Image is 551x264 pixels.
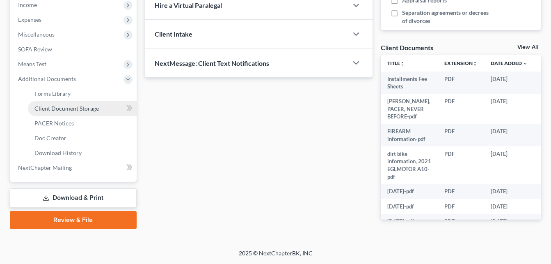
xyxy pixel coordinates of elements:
a: PACER Notices [28,116,137,131]
i: unfold_more [400,61,405,66]
a: Client Document Storage [28,101,137,116]
span: Hire a Virtual Paralegal [155,1,222,9]
a: Download History [28,146,137,160]
span: Client Intake [155,30,192,38]
td: PDF [438,214,484,229]
td: PDF [438,199,484,214]
span: Forms Library [34,90,71,97]
td: [DATE]-pdf [381,214,438,229]
td: Installments Fee Sheets [381,72,438,94]
td: PDF [438,94,484,124]
td: [DATE]-pdf [381,184,438,199]
td: [DATE] [484,214,534,229]
span: NextMessage: Client Text Notifications [155,59,269,67]
a: NextChapter Mailing [11,160,137,175]
a: Doc Creator [28,131,137,146]
td: FIREARM information-pdf [381,124,438,147]
span: Separation agreements or decrees of divorces [402,9,494,25]
span: SOFA Review [18,46,52,53]
a: SOFA Review [11,42,137,57]
a: Date Added expand_more [491,60,528,66]
span: Client Document Storage [34,105,99,112]
td: [DATE] [484,94,534,124]
td: [DATE] [484,72,534,94]
i: expand_more [523,61,528,66]
a: Forms Library [28,86,137,101]
a: Extensionunfold_more [444,60,478,66]
span: Income [18,1,37,8]
td: PDF [438,72,484,94]
div: Client Documents [381,43,433,52]
a: Titleunfold_more [387,60,405,66]
td: PDF [438,146,484,184]
span: Download History [34,149,82,156]
a: Download & Print [10,188,137,208]
td: PDF [438,184,484,199]
a: View All [517,44,538,50]
span: Miscellaneous [18,31,55,38]
span: PACER Notices [34,120,74,127]
span: Additional Documents [18,75,76,82]
td: [DATE] [484,146,534,184]
div: 2025 © NextChapterBK, INC [42,249,510,264]
td: [DATE]-pdf [381,199,438,214]
td: [PERSON_NAME], PACER, NEVER BEFORE-pdf [381,94,438,124]
span: Means Test [18,60,46,67]
td: [DATE] [484,124,534,147]
td: [DATE] [484,184,534,199]
span: NextChapter Mailing [18,164,72,171]
td: dirt bike information, 2021 EGLMOTOR A10-pdf [381,146,438,184]
span: Expenses [18,16,41,23]
td: PDF [438,124,484,147]
span: Doc Creator [34,134,66,141]
i: unfold_more [473,61,478,66]
a: Review & File [10,211,137,229]
td: [DATE] [484,199,534,214]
